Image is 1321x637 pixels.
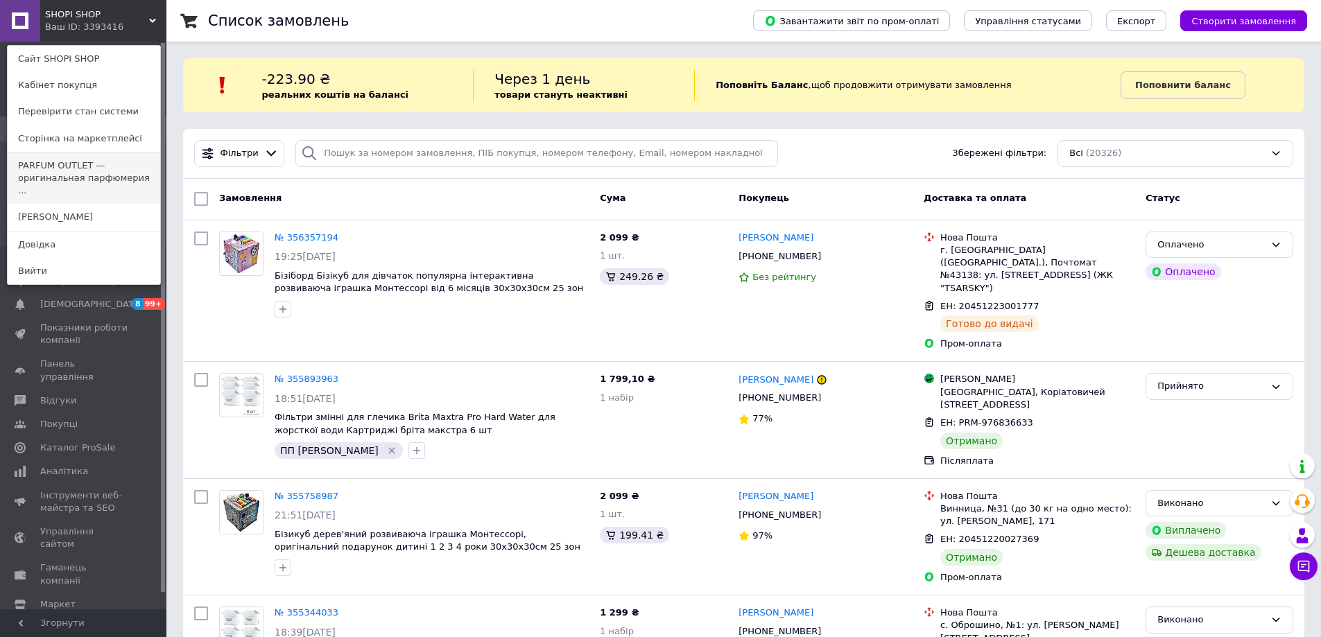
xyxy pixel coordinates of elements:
span: Без рейтингу [752,272,816,282]
button: Управління статусами [964,10,1092,31]
span: Інструменти веб-майстра та SEO [40,489,128,514]
div: Готово до видачі [940,315,1039,332]
span: Аналітика [40,465,88,478]
span: ЕН: PRM-976836633 [940,417,1033,428]
div: Нова Пошта [940,232,1134,244]
span: 97% [752,530,772,541]
a: Довідка [8,232,160,258]
span: Гаманець компанії [40,561,128,586]
div: Виплачено [1146,522,1226,539]
div: Нова Пошта [940,490,1134,503]
span: ЕН: 20451220027369 [940,534,1039,544]
img: Фото товару [220,491,263,534]
a: № 355893963 [275,374,338,384]
span: 19:25[DATE] [275,251,336,262]
span: Покупець [739,193,789,203]
a: Бізикуб дерев'яний розвиваюча іграшка Монтессорі, оригінальний подарунок дитині 1 2 3 4 роки 30x3... [275,529,580,552]
div: [PERSON_NAME] [940,373,1134,385]
a: Фільтри змінні для глечика Brita Maxtra Pro Hard Water для жорсткої води Картриджі бріта макстра ... [275,412,555,435]
div: Дешева доставка [1146,544,1261,561]
span: 99+ [143,298,166,310]
div: Пром-оплата [940,338,1134,350]
span: Замовлення [219,193,282,203]
span: 1 набір [600,626,634,636]
span: 1 299 ₴ [600,607,639,618]
button: Чат з покупцем [1290,552,1318,580]
div: 199.41 ₴ [600,527,669,543]
span: Відгуки [40,394,76,407]
div: [PHONE_NUMBER] [736,389,824,407]
div: Оплачено [1157,238,1265,252]
span: 2 099 ₴ [600,232,639,243]
a: Сторінка на маркетплейсі [8,125,160,152]
a: № 356357194 [275,232,338,243]
a: Фото товару [219,490,264,534]
span: Управління сайтом [40,525,128,550]
a: Створити замовлення [1166,15,1307,26]
span: Cума [600,193,625,203]
a: [PERSON_NAME] [8,204,160,230]
span: 21:51[DATE] [275,509,336,521]
div: Пром-оплата [940,571,1134,584]
a: [PERSON_NAME] [739,232,813,245]
span: 1 шт. [600,509,625,519]
a: PARFUM OUTLET — оригинальная парфюмерия ... [8,152,160,204]
a: Сайт SHOPI SHOP [8,46,160,72]
h1: Список замовлень [208,12,349,29]
span: Збережені фільтри: [952,147,1046,160]
a: Кабінет покупця [8,72,160,98]
button: Створити замовлення [1180,10,1307,31]
a: [PERSON_NAME] [739,490,813,503]
span: Управління статусами [975,16,1081,26]
a: Бізіборд Бізікуб для дівчаток популярна інтерактивна розвиваюча іграшка Монтессорі від 6 місяців ... [275,270,583,306]
a: Вийти [8,258,160,284]
a: Поповнити баланс [1121,71,1245,99]
div: , щоб продовжити отримувати замовлення [694,69,1121,101]
span: Каталог ProSale [40,442,115,454]
div: 249.26 ₴ [600,268,669,285]
span: -223.90 ₴ [262,71,331,87]
span: Покупці [40,418,78,430]
a: № 355758987 [275,491,338,501]
div: Виконано [1157,613,1265,627]
a: [PERSON_NAME] [739,607,813,620]
span: Статус [1146,193,1180,203]
button: Експорт [1106,10,1167,31]
span: Доставка та оплата [924,193,1026,203]
div: Винница, №31 (до 30 кг на одно место): ул. [PERSON_NAME], 171 [940,503,1134,527]
b: Поповніть Баланс [716,80,808,90]
span: Всі [1069,147,1083,160]
span: Фільтри [221,147,259,160]
div: [PHONE_NUMBER] [736,506,824,524]
img: Фото товару [220,232,263,275]
div: Прийнято [1157,379,1265,394]
span: 1 шт. [600,250,625,261]
span: (20326) [1086,148,1122,158]
span: ПП [PERSON_NAME] [280,445,379,456]
span: 18:51[DATE] [275,393,336,404]
span: Створити замовлення [1191,16,1296,26]
div: г. [GEOGRAPHIC_DATA] ([GEOGRAPHIC_DATA].), Почтомат №43138: ул. [STREET_ADDRESS] (ЖК "TSARSKY") [940,244,1134,295]
div: Ваш ID: 3393416 [45,21,103,33]
span: ЕН: 20451223001777 [940,301,1039,311]
a: Перевірити стан системи [8,98,160,125]
span: Маркет [40,598,76,611]
b: товари стануть неактивні [494,89,628,100]
span: Панель управління [40,358,128,383]
span: [DEMOGRAPHIC_DATA] [40,298,143,311]
img: :exclamation: [212,75,233,96]
span: 2 099 ₴ [600,491,639,501]
div: Виконано [1157,496,1265,511]
svg: Видалити мітку [386,445,397,456]
div: Отримано [940,433,1003,449]
a: Фото товару [219,373,264,417]
input: Пошук за номером замовлення, ПІБ покупця, номером телефону, Email, номером накладної [295,140,778,167]
button: Завантажити звіт по пром-оплаті [753,10,950,31]
img: Фото товару [220,374,263,417]
b: Поповнити баланс [1135,80,1231,90]
a: [PERSON_NAME] [739,374,813,387]
span: 8 [132,298,143,310]
div: Отримано [940,549,1003,566]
